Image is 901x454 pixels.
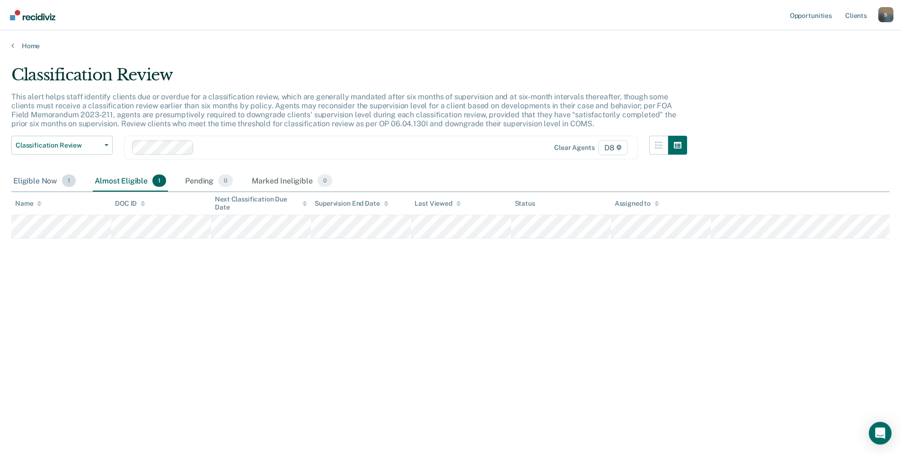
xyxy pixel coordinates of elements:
[11,65,687,92] div: Classification Review
[11,92,676,129] p: This alert helps staff identify clients due or overdue for a classification review, which are gen...
[218,175,233,187] span: 0
[11,171,78,192] div: Eligible Now1
[878,7,893,22] div: S
[10,10,55,20] img: Recidiviz
[315,200,388,208] div: Supervision End Date
[215,195,307,211] div: Next Classification Due Date
[115,200,145,208] div: DOC ID
[515,200,535,208] div: Status
[15,200,42,208] div: Name
[11,42,890,50] a: Home
[250,171,334,192] div: Marked Ineligible0
[598,140,628,155] span: D8
[615,200,659,208] div: Assigned to
[869,422,892,445] div: Open Intercom Messenger
[93,171,168,192] div: Almost Eligible1
[11,136,113,155] button: Classification Review
[554,144,594,152] div: Clear agents
[415,200,460,208] div: Last Viewed
[62,175,76,187] span: 1
[183,171,235,192] div: Pending0
[16,141,101,149] span: Classification Review
[318,175,332,187] span: 0
[878,7,893,22] button: Profile dropdown button
[152,175,166,187] span: 1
